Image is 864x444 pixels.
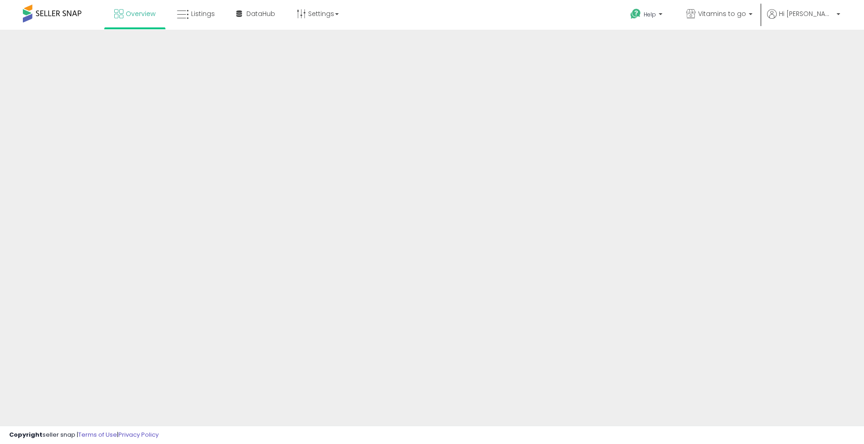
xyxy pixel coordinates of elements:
[644,11,656,18] span: Help
[191,9,215,18] span: Listings
[246,9,275,18] span: DataHub
[126,9,155,18] span: Overview
[779,9,834,18] span: Hi [PERSON_NAME]
[698,9,746,18] span: Vitamins to go
[623,1,672,30] a: Help
[767,9,840,30] a: Hi [PERSON_NAME]
[630,8,641,20] i: Get Help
